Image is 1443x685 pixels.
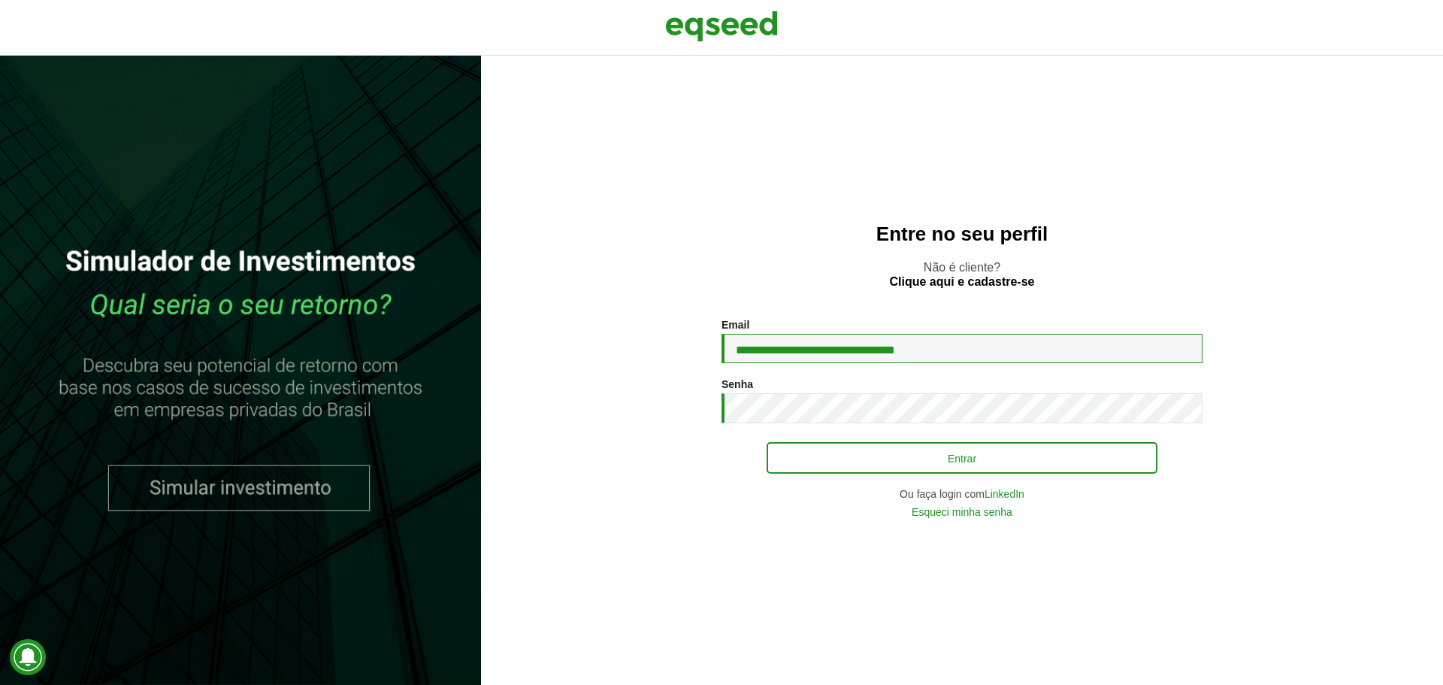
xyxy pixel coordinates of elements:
a: LinkedIn [985,489,1024,499]
label: Senha [721,379,753,389]
a: Clique aqui e cadastre-se [890,276,1035,288]
a: Esqueci minha senha [912,507,1012,517]
div: Ou faça login com [721,489,1202,499]
button: Entrar [767,442,1157,474]
h2: Entre no seu perfil [511,223,1413,245]
label: Email [721,320,749,330]
p: Não é cliente? [511,260,1413,289]
img: EqSeed Logo [665,8,778,45]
